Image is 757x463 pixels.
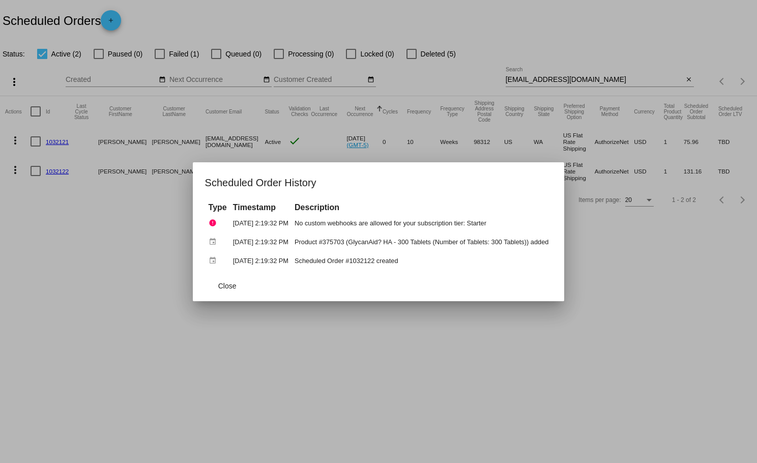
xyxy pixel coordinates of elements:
[292,252,551,270] td: Scheduled Order #1032122 created
[230,252,291,270] td: [DATE] 2:19:32 PM
[218,282,237,290] span: Close
[230,214,291,232] td: [DATE] 2:19:32 PM
[230,233,291,251] td: [DATE] 2:19:32 PM
[209,215,221,231] mat-icon: error
[230,202,291,213] th: Timestamp
[292,202,551,213] th: Description
[209,253,221,269] mat-icon: event
[292,214,551,232] td: No custom webhooks are allowed for your subscription tier: Starter
[206,202,229,213] th: Type
[209,234,221,250] mat-icon: event
[292,233,551,251] td: Product #375703 (GlycanAid? HA - 300 Tablets (Number of Tablets: 300 Tablets)) added
[205,277,250,295] button: Close dialog
[205,175,552,191] h1: Scheduled Order History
